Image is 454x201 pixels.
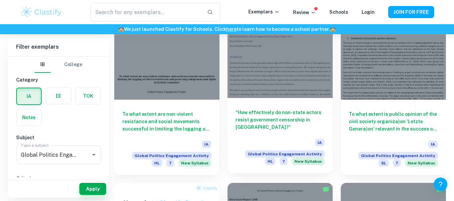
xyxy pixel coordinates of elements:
a: Schools [329,9,348,15]
h6: “How effectively do non-state actors resist government censorship in [GEOGRAPHIC_DATA]?” [236,109,325,131]
span: 7 [166,159,174,167]
h6: Category [16,76,101,84]
img: Clastify logo [20,5,63,19]
button: EE [46,88,71,104]
label: Type a subject [21,142,49,148]
span: Global Politics Engagement Activity [245,150,325,158]
span: 🏫 [118,27,124,32]
h6: To what extent is public opinion of the civil society organiza)on ‘Letzte Genera)on’ relevant in ... [349,110,438,133]
span: HL [265,158,276,165]
div: Starting from the May 2026 session, the Global Politics Engagement Activity requirements have cha... [178,159,211,167]
span: IA [428,141,438,148]
span: 🏫 [330,27,336,32]
button: College [64,57,82,73]
a: here [226,27,237,32]
p: Review [293,9,316,16]
img: Marked [323,186,329,193]
a: To what extent is public opinion of the civil society organiza)on ‘Letzte Genera)on’ relevant in ... [341,21,446,175]
button: IA [17,88,41,104]
span: HL [152,159,162,167]
a: Login [362,9,375,15]
p: Exemplars [248,8,280,15]
button: IB [35,57,51,73]
span: 7 [393,159,401,167]
button: Help and Feedback [434,178,447,191]
span: IA [315,139,325,146]
a: “How effectively do non-state actors resist government censorship in [GEOGRAPHIC_DATA]?”IAGlobal ... [228,21,333,175]
span: 7 [280,158,288,165]
button: Apply [79,183,106,195]
span: IA [202,141,211,148]
div: Starting from the May 2026 session, the Global Politics Engagement Activity requirements have cha... [292,158,325,165]
h6: Filter exemplars [8,38,109,56]
button: Notes [16,109,41,125]
button: JOIN FOR FREE [388,6,434,18]
span: New Syllabus [292,158,325,165]
h6: Criteria [16,175,101,182]
span: SL [378,159,389,167]
span: New Syllabus [405,159,438,167]
h6: We just launched Clastify for Schools. Click to learn how to become a school partner. [1,26,453,33]
div: Starting from the May 2026 session, the Global Politics Engagement Activity requirements have cha... [405,159,438,167]
input: Search for any exemplars... [90,3,201,21]
a: To what extent are non-violent resistance and social movements successful in limiting the logging... [114,21,219,175]
span: Global Politics Engagement Activity [132,152,211,159]
h6: To what extent are non-violent resistance and social movements successful in limiting the logging... [122,110,211,133]
span: Global Politics Engagement Activity [358,152,438,159]
button: TOK [76,88,100,104]
span: New Syllabus [178,159,211,167]
div: Filter type choice [35,57,82,73]
button: Open [89,150,98,159]
h6: Subject [16,134,101,141]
